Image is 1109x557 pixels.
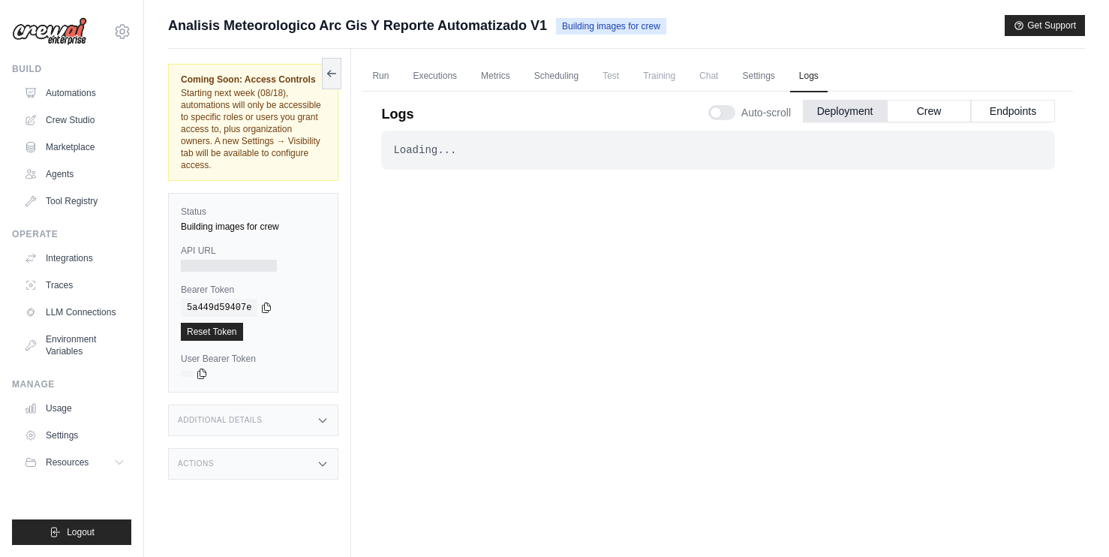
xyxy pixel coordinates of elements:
img: Logo [12,17,87,46]
a: Usage [18,396,131,420]
a: Executions [404,61,466,92]
p: Logs [381,104,413,125]
button: Get Support [1005,15,1085,36]
div: Building images for crew [181,221,326,233]
span: Test [594,61,628,91]
a: Metrics [472,61,519,92]
h3: Actions [178,459,214,468]
label: User Bearer Token [181,353,326,365]
iframe: Chat Widget [1034,485,1109,557]
button: Crew [887,100,971,122]
label: Bearer Token [181,284,326,296]
div: Operate [12,228,131,240]
span: Chat is not available until the deployment is complete [690,61,727,91]
span: Auto-scroll [741,105,791,120]
a: Integrations [18,246,131,270]
button: Logout [12,519,131,545]
a: Automations [18,81,131,105]
span: Resources [46,456,89,468]
span: Analisis Meteorologico Arc Gis Y Reporte Automatizado V1 [168,15,547,36]
a: Settings [733,61,783,92]
div: Manage [12,378,131,390]
a: Reset Token [181,323,243,341]
h3: Additional Details [178,416,262,425]
a: LLM Connections [18,300,131,324]
span: Coming Soon: Access Controls [181,74,326,86]
a: Marketplace [18,135,131,159]
button: Deployment [803,100,887,122]
label: API URL [181,245,326,257]
span: Training is not available until the deployment is complete [634,61,684,91]
a: Scheduling [525,61,588,92]
a: Run [363,61,398,92]
a: Logs [790,61,828,92]
a: Crew Studio [18,108,131,132]
a: Tool Registry [18,189,131,213]
a: Settings [18,423,131,447]
span: Starting next week (08/18), automations will only be accessible to specific roles or users you gr... [181,88,321,170]
button: Endpoints [971,100,1055,122]
div: Loading... [393,143,1043,158]
code: 5a449d59407e [181,299,257,317]
a: Agents [18,162,131,186]
a: Traces [18,273,131,297]
label: Status [181,206,326,218]
a: Environment Variables [18,327,131,363]
button: Resources [18,450,131,474]
div: Widget de chat [1034,485,1109,557]
span: Logout [67,526,95,538]
div: Build [12,63,131,75]
span: Building images for crew [556,18,666,35]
